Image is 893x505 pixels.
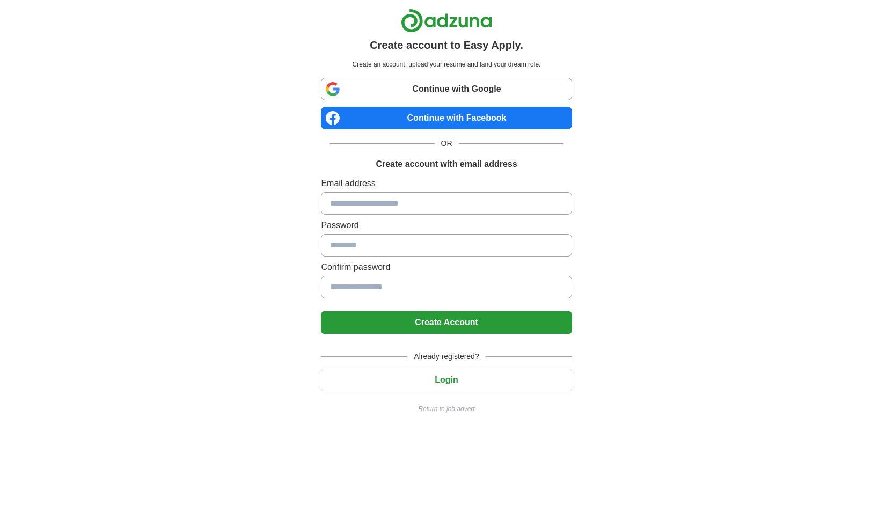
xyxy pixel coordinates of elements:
button: Create Account [321,311,572,334]
a: Continue with Facebook [321,107,572,129]
h1: Create account to Easy Apply. [370,37,523,53]
button: Login [321,369,572,391]
label: Confirm password [321,261,572,274]
label: Password [321,219,572,232]
span: OR [435,138,459,149]
label: Email address [321,177,572,190]
a: Continue with Google [321,78,572,100]
img: Adzuna logo [401,9,492,33]
p: Create an account, upload your resume and land your dream role. [323,60,569,69]
h1: Create account with email address [376,158,517,171]
a: Login [321,375,572,384]
span: Already registered? [407,351,485,362]
a: Return to job advert [321,404,572,414]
